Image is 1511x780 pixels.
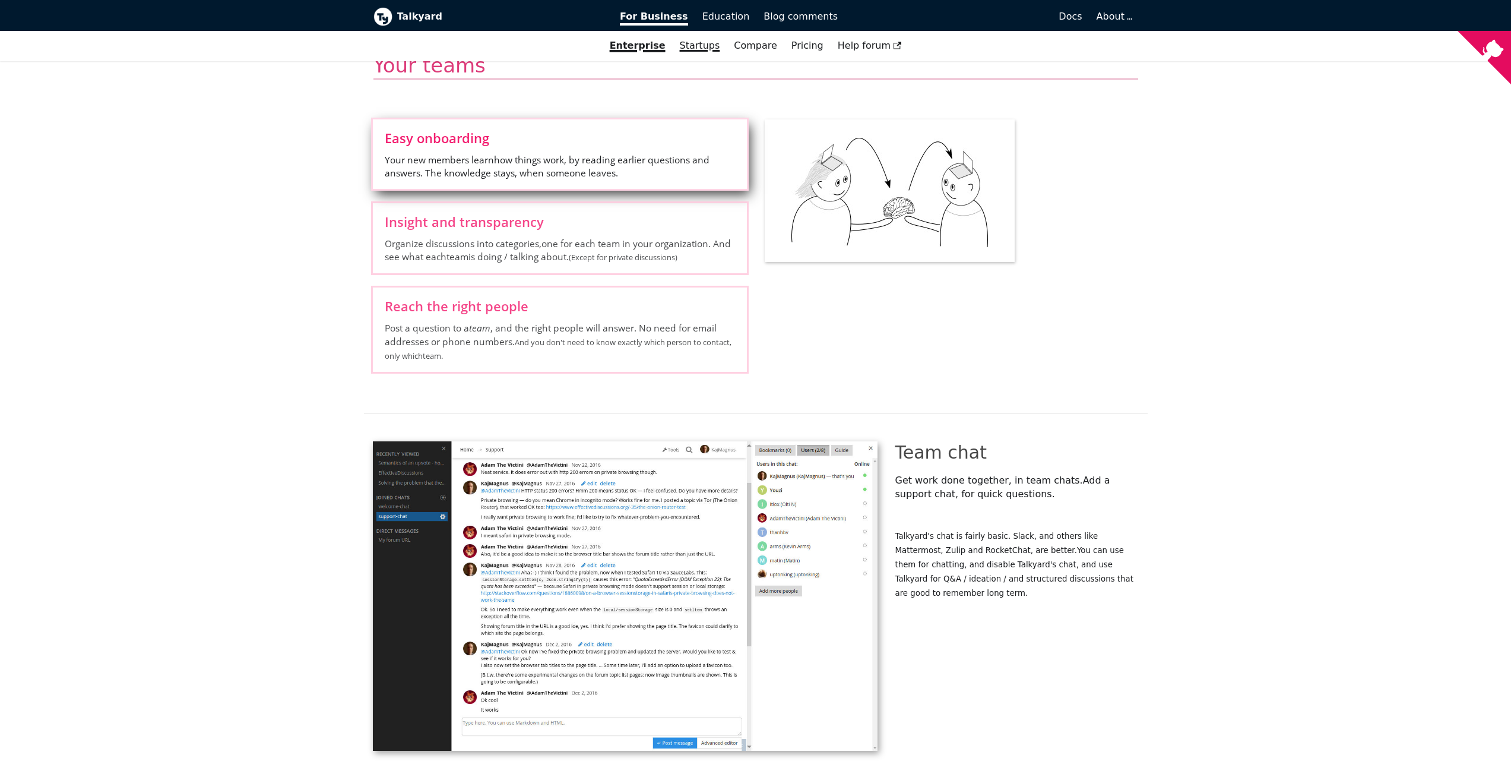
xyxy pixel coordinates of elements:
span: Post a question to a , and the right people will answer. No need for email addresses or phone num... [385,321,735,362]
span: Reach the right people [385,299,735,312]
span: Education [702,11,750,22]
img: Talkyard logo [373,7,392,26]
a: Pricing [784,36,831,56]
h2: Team chat [895,441,1139,464]
a: Talkyard logoTalkyard [373,7,604,26]
a: Blog comments [756,7,845,27]
a: Enterprise [603,36,673,56]
span: Your new members learn how things work, by reading earlier questions and answers . The knowledge ... [385,153,735,180]
a: Help forum [831,36,909,56]
h2: Your teams [373,53,1138,80]
a: Startups [673,36,727,56]
span: Help forum [838,40,902,51]
a: Education [695,7,757,27]
a: Compare [734,40,777,51]
small: And you don't need to know exactly which person to contact, only which team . [385,337,731,361]
span: For Business [620,11,688,26]
small: Talkyard's chat is fairly basic. Slack, and others like Mattermost, Zulip and RocketChat, are bet... [895,532,1133,598]
small: (Except for private discussions) [569,252,677,263]
span: Docs [1059,11,1082,22]
b: Talkyard [397,9,604,24]
span: Easy onboarding [385,131,735,144]
a: For Business [613,7,695,27]
span: Insight and transparency [385,215,735,228]
span: Organize discussions into categories, one for each team in your organization . And see what each ... [385,237,735,264]
i: team [469,321,490,334]
p: Get work done together, in team chats. Add a support chat, for quick questions. [895,473,1139,501]
a: Docs [845,7,1089,27]
a: About [1097,11,1131,22]
img: vw73ji3trlxjz6gpgv3n3fmakjlezd.jpg [765,119,1015,262]
img: s3cgyaevl52l3sroqer32zpswarnyj.jpg [373,441,878,751]
span: Blog comments [764,11,838,22]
